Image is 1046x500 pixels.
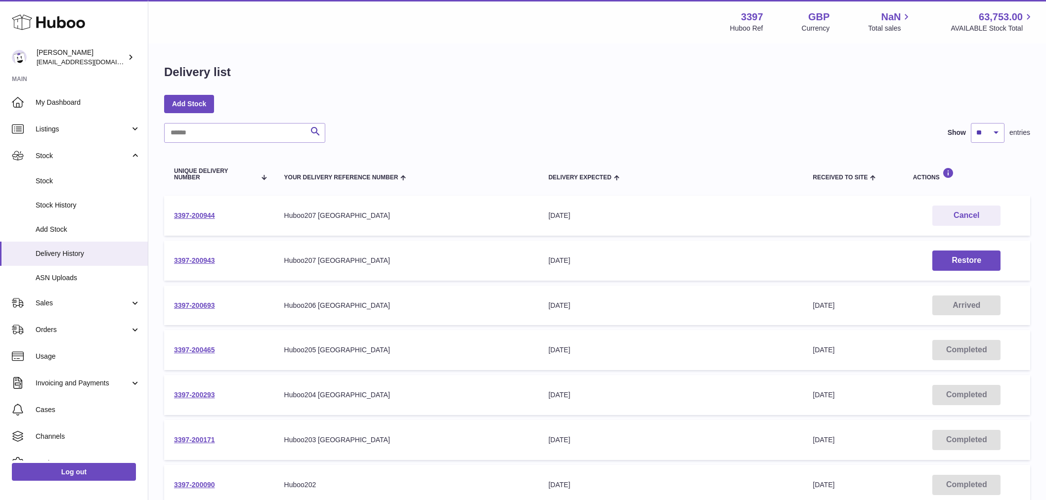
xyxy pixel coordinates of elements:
span: NaN [881,10,901,24]
a: NaN Total sales [868,10,912,33]
span: ASN Uploads [36,273,140,283]
span: Usage [36,352,140,361]
div: Huboo206 [GEOGRAPHIC_DATA] [284,301,529,310]
span: Total sales [868,24,912,33]
span: My Dashboard [36,98,140,107]
span: Cases [36,405,140,415]
a: 3397-200693 [174,301,215,309]
button: Cancel [932,206,1001,226]
div: Huboo203 [GEOGRAPHIC_DATA] [284,435,529,445]
div: Currency [802,24,830,33]
label: Show [948,128,966,137]
div: Actions [913,167,1020,181]
div: Huboo204 [GEOGRAPHIC_DATA] [284,390,529,400]
div: Huboo207 [GEOGRAPHIC_DATA] [284,211,529,220]
span: Add Stock [36,225,140,234]
span: Delivery History [36,249,140,258]
h1: Delivery list [164,64,231,80]
span: [DATE] [813,481,834,489]
strong: 3397 [741,10,763,24]
div: [DATE] [548,480,793,490]
div: Huboo207 [GEOGRAPHIC_DATA] [284,256,529,265]
div: [DATE] [548,301,793,310]
div: Huboo205 [GEOGRAPHIC_DATA] [284,345,529,355]
span: Delivery Expected [548,174,611,181]
div: [DATE] [548,211,793,220]
span: [EMAIL_ADDRESS][DOMAIN_NAME] [37,58,145,66]
span: Unique Delivery Number [174,168,256,181]
div: [DATE] [548,390,793,400]
div: [PERSON_NAME] [37,48,126,67]
span: Received to Site [813,174,868,181]
div: Huboo Ref [730,24,763,33]
div: Huboo202 [284,480,529,490]
a: Log out [12,463,136,481]
a: 3397-200090 [174,481,215,489]
span: Stock [36,151,130,161]
button: Restore [932,250,1001,271]
span: [DATE] [813,436,834,444]
span: Sales [36,298,130,308]
span: [DATE] [813,346,834,354]
span: Channels [36,432,140,441]
span: 63,753.00 [979,10,1023,24]
span: [DATE] [813,301,834,309]
span: [DATE] [813,391,834,399]
span: Invoicing and Payments [36,378,130,388]
div: [DATE] [548,435,793,445]
a: 3397-200171 [174,436,215,444]
span: entries [1009,128,1030,137]
span: Settings [36,458,140,468]
span: Stock History [36,201,140,210]
img: sales@canchema.com [12,50,27,65]
span: Orders [36,325,130,334]
a: Add Stock [164,95,214,113]
div: [DATE] [548,256,793,265]
strong: GBP [808,10,829,24]
a: 3397-200943 [174,256,215,264]
a: 3397-200465 [174,346,215,354]
span: Stock [36,176,140,186]
a: 3397-200944 [174,211,215,219]
a: 63,753.00 AVAILABLE Stock Total [951,10,1034,33]
span: AVAILABLE Stock Total [951,24,1034,33]
span: Your Delivery Reference Number [284,174,398,181]
span: Listings [36,125,130,134]
div: [DATE] [548,345,793,355]
a: 3397-200293 [174,391,215,399]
